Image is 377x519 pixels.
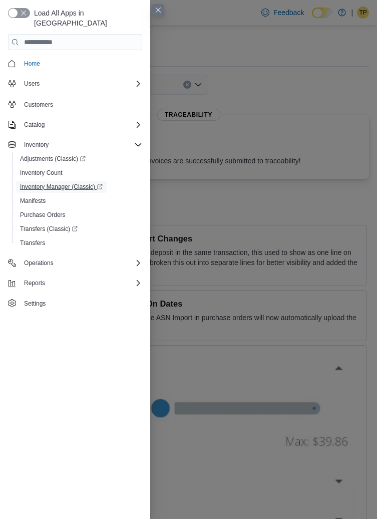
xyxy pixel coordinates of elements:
span: Purchase Orders [16,209,142,221]
a: Home [20,58,44,70]
button: Operations [20,257,58,269]
button: Operations [4,256,146,270]
span: Settings [20,297,142,310]
button: Users [20,78,44,90]
span: Inventory Manager (Classic) [16,181,142,193]
span: Purchase Orders [20,211,66,219]
span: Transfers [16,237,142,249]
span: Load All Apps in [GEOGRAPHIC_DATA] [30,8,142,28]
a: Purchase Orders [16,209,70,221]
a: Inventory Count [16,167,67,179]
span: Inventory Count [20,169,63,177]
span: Manifests [20,197,46,205]
a: Transfers [16,237,49,249]
span: Catalog [20,119,142,131]
button: Purchase Orders [12,208,146,222]
span: Operations [24,259,54,267]
span: Inventory [20,139,142,151]
button: Home [4,56,146,71]
a: Adjustments (Classic) [12,152,146,166]
button: Users [4,77,146,91]
span: Home [24,60,40,68]
span: Adjustments (Classic) [20,155,86,163]
a: Adjustments (Classic) [16,153,90,165]
button: Transfers [12,236,146,250]
button: Manifests [12,194,146,208]
span: Transfers [20,239,45,247]
span: Reports [20,277,142,289]
button: Close this dialog [152,4,164,16]
button: Reports [20,277,49,289]
button: Catalog [4,118,146,132]
span: Operations [20,257,142,269]
button: Reports [4,276,146,290]
span: Users [24,80,40,88]
span: Customers [24,101,53,109]
span: Settings [24,300,46,308]
span: Reports [24,279,45,287]
button: Catalog [20,119,49,131]
span: Adjustments (Classic) [16,153,142,165]
span: Inventory Count [16,167,142,179]
span: Manifests [16,195,142,207]
a: Customers [20,99,57,111]
a: Transfers (Classic) [12,222,146,236]
a: Settings [20,298,50,310]
span: Users [20,78,142,90]
button: Inventory Count [12,166,146,180]
a: Inventory Manager (Classic) [16,181,107,193]
span: Inventory [24,141,49,149]
span: Transfers (Classic) [16,223,142,235]
span: Customers [20,98,142,110]
a: Manifests [16,195,50,207]
span: Inventory Manager (Classic) [20,183,103,191]
button: Customers [4,97,146,111]
button: Settings [4,296,146,311]
a: Transfers (Classic) [16,223,82,235]
button: Inventory [4,138,146,152]
button: Inventory [20,139,53,151]
nav: Complex example [8,52,142,313]
a: Inventory Manager (Classic) [12,180,146,194]
span: Transfers (Classic) [20,225,78,233]
span: Catalog [24,121,45,129]
span: Home [20,57,142,70]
